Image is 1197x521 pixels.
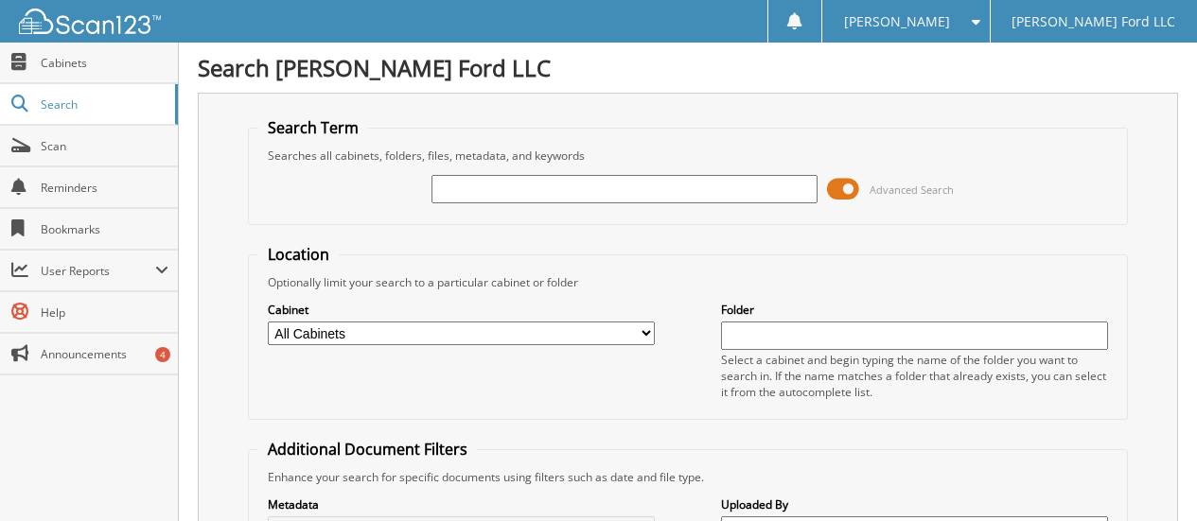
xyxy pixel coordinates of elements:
span: [PERSON_NAME] Ford LLC [1012,16,1175,27]
span: [PERSON_NAME] [844,16,950,27]
legend: Search Term [258,117,368,138]
legend: Location [258,244,339,265]
div: Searches all cabinets, folders, files, metadata, and keywords [258,148,1118,164]
label: Uploaded By [721,496,1108,512]
div: 4 [155,347,170,362]
label: Metadata [268,496,655,512]
iframe: Chat Widget [1102,430,1197,521]
div: Select a cabinet and begin typing the name of the folder you want to search in. If the name match... [721,352,1108,400]
span: Cabinets [41,55,168,71]
span: Bookmarks [41,221,168,237]
span: Help [41,304,168,321]
legend: Additional Document Filters [258,439,477,460]
h1: Search [PERSON_NAME] Ford LLC [198,52,1178,83]
label: Folder [721,302,1108,318]
span: User Reports [41,263,155,279]
span: Announcements [41,346,168,362]
div: Optionally limit your search to a particular cabinet or folder [258,274,1118,290]
span: Reminders [41,180,168,196]
span: Search [41,96,166,113]
label: Cabinet [268,302,655,318]
div: Enhance your search for specific documents using filters such as date and file type. [258,469,1118,485]
span: Scan [41,138,168,154]
span: Advanced Search [870,182,954,197]
img: scan123-logo-white.svg [19,9,161,34]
